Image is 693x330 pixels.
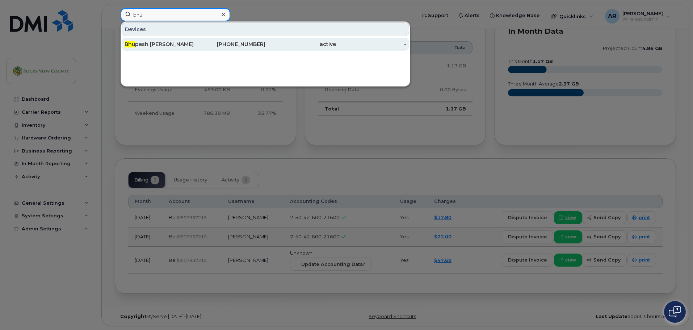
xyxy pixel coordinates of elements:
a: Bhupesh [PERSON_NAME][PHONE_NUMBER]active- [122,38,409,51]
input: Find something... [121,8,230,21]
div: - [336,41,407,48]
div: pesh [PERSON_NAME] [125,41,195,48]
div: active [265,41,336,48]
div: Devices [122,22,409,36]
div: [PHONE_NUMBER] [195,41,266,48]
img: Open chat [669,306,681,318]
span: Bhu [125,41,135,47]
